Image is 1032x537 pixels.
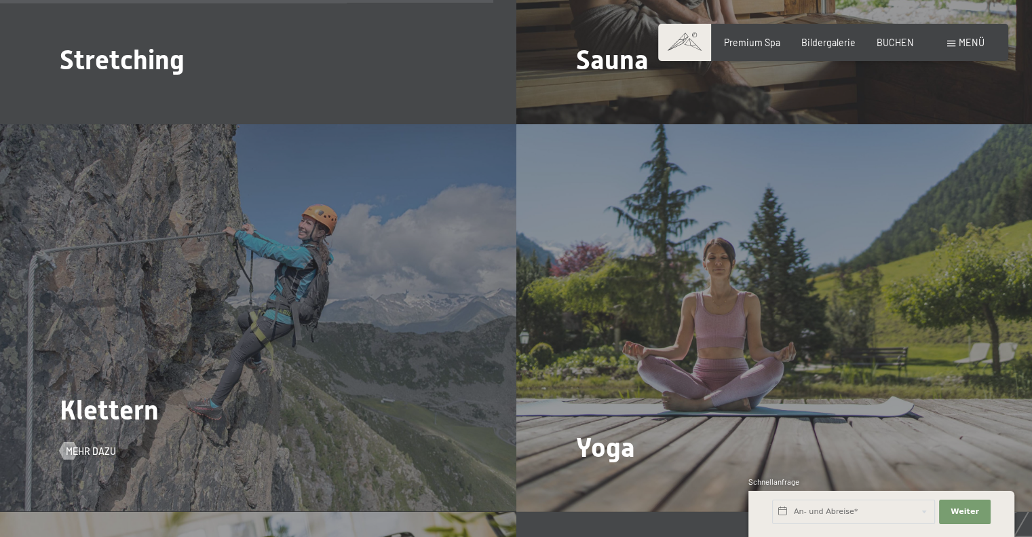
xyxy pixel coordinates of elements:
[939,500,991,524] button: Weiter
[576,431,635,462] span: Yoga
[576,44,649,75] span: Sauna
[748,477,799,486] span: Schnellanfrage
[801,37,856,48] a: Bildergalerie
[60,44,185,75] span: Stretching
[951,506,979,517] span: Weiter
[66,444,116,458] span: Mehr dazu
[877,37,914,48] a: BUCHEN
[60,394,159,425] span: Klettern
[959,37,985,48] span: Menü
[724,37,780,48] a: Premium Spa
